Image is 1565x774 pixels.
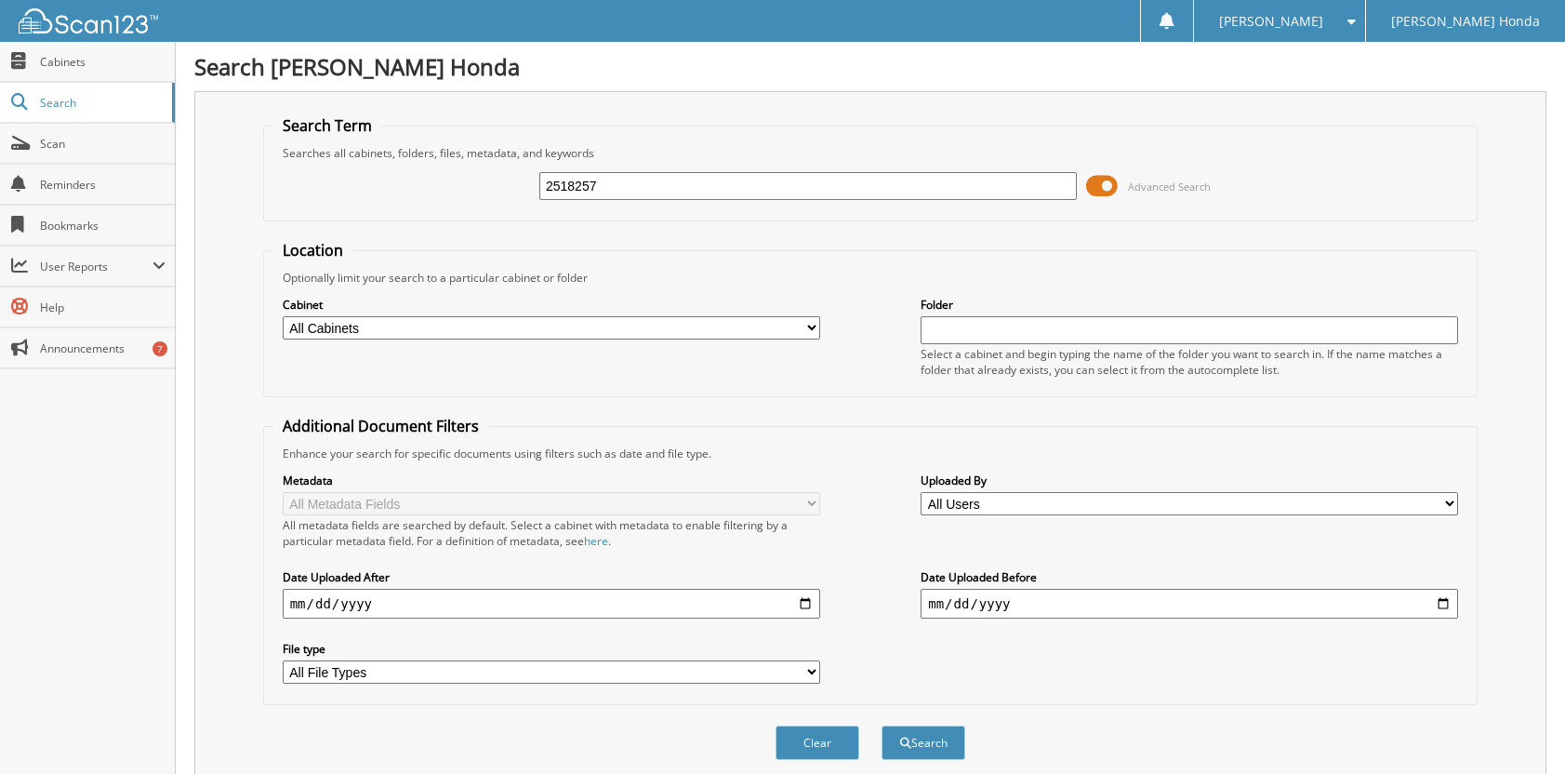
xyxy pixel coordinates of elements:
span: [PERSON_NAME] Honda [1391,16,1540,27]
span: [PERSON_NAME] [1219,16,1323,27]
span: Search [40,95,163,111]
button: Search [882,726,965,760]
legend: Location [273,240,352,260]
span: Reminders [40,177,166,193]
input: end [921,589,1458,619]
a: here [584,533,608,549]
label: Folder [921,297,1458,313]
div: Searches all cabinets, folders, files, metadata, and keywords [273,145,1468,161]
span: Bookmarks [40,218,166,234]
legend: Additional Document Filters [273,416,488,436]
span: Advanced Search [1128,180,1211,193]
div: Optionally limit your search to a particular cabinet or folder [273,270,1468,286]
div: Enhance your search for specific documents using filters such as date and file type. [273,446,1468,461]
button: Clear [776,726,859,760]
div: Select a cabinet and begin typing the name of the folder you want to search in. If the name match... [921,346,1458,378]
label: Uploaded By [921,473,1458,488]
span: Help [40,300,166,315]
img: scan123-logo-white.svg [19,8,158,33]
label: Date Uploaded After [283,569,820,585]
h1: Search [PERSON_NAME] Honda [194,51,1546,82]
div: All metadata fields are searched by default. Select a cabinet with metadata to enable filtering b... [283,517,820,549]
span: Scan [40,136,166,152]
label: File type [283,641,820,657]
label: Metadata [283,473,820,488]
legend: Search Term [273,115,381,136]
div: 7 [153,341,167,356]
input: start [283,589,820,619]
label: Date Uploaded Before [921,569,1458,585]
span: User Reports [40,259,153,274]
span: Announcements [40,340,166,356]
label: Cabinet [283,297,820,313]
span: Cabinets [40,54,166,70]
iframe: Chat Widget [1472,685,1565,774]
